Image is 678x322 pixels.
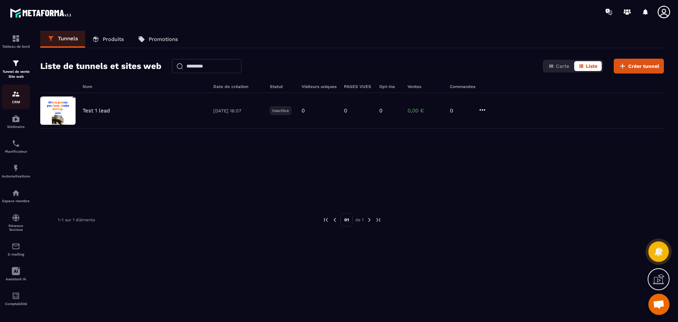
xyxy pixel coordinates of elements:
p: Tunnel de vente Site web [2,69,30,79]
img: automations [12,115,20,123]
a: schedulerschedulerPlanificateur [2,134,30,159]
h6: Ventes [408,84,443,89]
p: de 1 [355,217,364,223]
h6: Statut [270,84,295,89]
p: Planificateur [2,150,30,153]
p: [DATE] 16:07 [213,108,263,113]
img: formation [12,59,20,68]
p: Promotions [149,36,178,42]
a: Produits [85,31,131,48]
p: 0 [344,107,347,114]
a: automationsautomationsWebinaire [2,109,30,134]
a: accountantaccountantComptabilité [2,286,30,311]
img: prev [323,217,329,223]
p: Tunnels [58,35,78,42]
span: Créer tunnel [628,63,659,70]
a: formationformationCRM [2,84,30,109]
p: 0 [450,107,471,114]
a: Promotions [131,31,185,48]
p: 01 [340,213,353,227]
a: Tunnels [40,31,85,48]
img: image [40,96,76,125]
p: CRM [2,100,30,104]
h6: Commandes [450,84,475,89]
img: social-network [12,213,20,222]
p: Assistant IA [2,277,30,281]
span: Liste [586,63,597,69]
p: Réseaux Sociaux [2,224,30,232]
a: formationformationTableau de bord [2,29,30,54]
h6: Opt-ins [379,84,400,89]
span: Carte [556,63,569,69]
p: 1-1 sur 1 éléments [58,217,95,222]
p: Automatisations [2,174,30,178]
p: Comptabilité [2,302,30,306]
p: Tableau de bord [2,45,30,48]
p: 0,00 € [408,107,443,114]
img: formation [12,34,20,43]
img: accountant [12,292,20,300]
button: Liste [574,61,602,71]
p: Espace membre [2,199,30,203]
img: automations [12,189,20,197]
img: scheduler [12,139,20,148]
p: Test 1 lead [83,107,110,114]
h2: Liste de tunnels et sites web [40,59,161,73]
h6: Date de création [213,84,263,89]
div: Ouvrir le chat [648,294,670,315]
img: email [12,242,20,251]
p: Produits [103,36,124,42]
a: emailemailE-mailing [2,237,30,262]
a: Assistant IA [2,262,30,286]
h6: Nom [83,84,206,89]
p: 0 [379,107,382,114]
img: logo [10,6,73,19]
p: E-mailing [2,252,30,256]
img: next [366,217,373,223]
img: prev [332,217,338,223]
h6: PAGES VUES [344,84,372,89]
button: Carte [544,61,573,71]
a: social-networksocial-networkRéseaux Sociaux [2,208,30,237]
h6: Visiteurs uniques [302,84,337,89]
a: formationformationTunnel de vente Site web [2,54,30,84]
button: Créer tunnel [614,59,664,74]
img: automations [12,164,20,172]
a: automationsautomationsEspace membre [2,183,30,208]
a: automationsautomationsAutomatisations [2,159,30,183]
p: Inactive [270,106,291,115]
p: Webinaire [2,125,30,129]
img: next [375,217,381,223]
p: 0 [302,107,305,114]
img: formation [12,90,20,98]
